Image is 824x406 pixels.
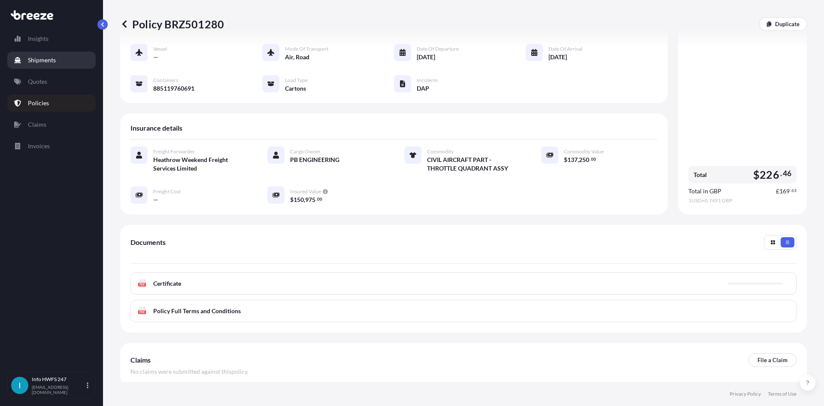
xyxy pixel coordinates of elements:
[285,53,309,61] span: Air, Road
[153,46,167,52] span: Vessel
[564,148,604,155] span: Commodity Value
[317,198,322,201] span: 00
[130,356,151,364] span: Claims
[776,188,779,194] span: £
[7,30,96,47] a: Insights
[153,188,181,195] span: Freight Cost
[290,156,339,164] span: PB ENGINEERING
[285,77,308,84] span: Load Type
[417,46,459,52] span: Date of Departure
[730,391,761,397] a: Privacy Policy
[760,169,779,180] span: 226
[790,189,791,192] span: .
[28,99,49,107] p: Policies
[791,189,797,192] span: 63
[753,169,760,180] span: $
[18,381,21,390] span: I
[153,53,158,61] span: —
[759,17,807,31] a: Duplicate
[780,171,782,176] span: .
[294,197,304,203] span: 150
[28,34,48,43] p: Insights
[548,46,582,52] span: Date of Arrival
[579,157,589,163] span: 250
[130,367,248,376] span: No claims were submitted against this policy .
[7,73,96,90] a: Quotes
[32,385,85,395] p: [EMAIL_ADDRESS][DOMAIN_NAME]
[775,20,800,28] p: Duplicate
[153,156,247,173] span: Heathrow Weekend Freight Services Limited
[417,84,429,93] span: DAP
[590,158,591,161] span: .
[316,198,317,201] span: .
[548,53,567,61] span: [DATE]
[139,283,145,286] text: PDF
[304,197,305,203] span: ,
[153,84,194,93] span: 885119760691
[285,84,306,93] span: Cartons
[153,307,241,315] span: Policy Full Terms and Conditions
[578,157,579,163] span: ,
[564,157,567,163] span: $
[417,53,435,61] span: [DATE]
[32,376,85,383] p: Info HWFS 247
[28,142,50,150] p: Invoices
[153,279,181,288] span: Certificate
[427,148,454,155] span: Commodity
[28,56,56,64] p: Shipments
[427,156,521,173] span: CIVIL AIRCRAFT PART - THROTTLE QUADRANT ASSY
[139,311,145,314] text: PDF
[688,187,721,195] span: Total in GBP
[285,46,328,52] span: Mode of Transport
[130,124,182,132] span: Insurance details
[290,148,321,155] span: Cargo Owner
[130,238,166,247] span: Documents
[290,188,321,195] span: Insured Value
[688,197,797,204] span: 1 USD = 0.7491 GBP
[591,158,596,161] span: 00
[305,197,315,203] span: 975
[748,353,797,367] a: File a Claim
[7,137,96,155] a: Invoices
[567,157,578,163] span: 137
[694,171,707,179] span: Total
[7,116,96,133] a: Claims
[153,77,178,84] span: Containers
[28,77,47,86] p: Quotes
[417,77,438,84] span: Incoterm
[757,356,788,364] p: File a Claim
[768,391,797,397] a: Terms of Use
[290,197,294,203] span: $
[7,52,96,69] a: Shipments
[783,171,791,176] span: 46
[779,188,790,194] span: 169
[153,195,158,204] span: —
[28,120,46,129] p: Claims
[130,300,797,322] a: PDFPolicy Full Terms and Conditions
[7,95,96,112] a: Policies
[153,148,195,155] span: Freight Forwarder
[120,17,224,31] p: Policy BRZ501280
